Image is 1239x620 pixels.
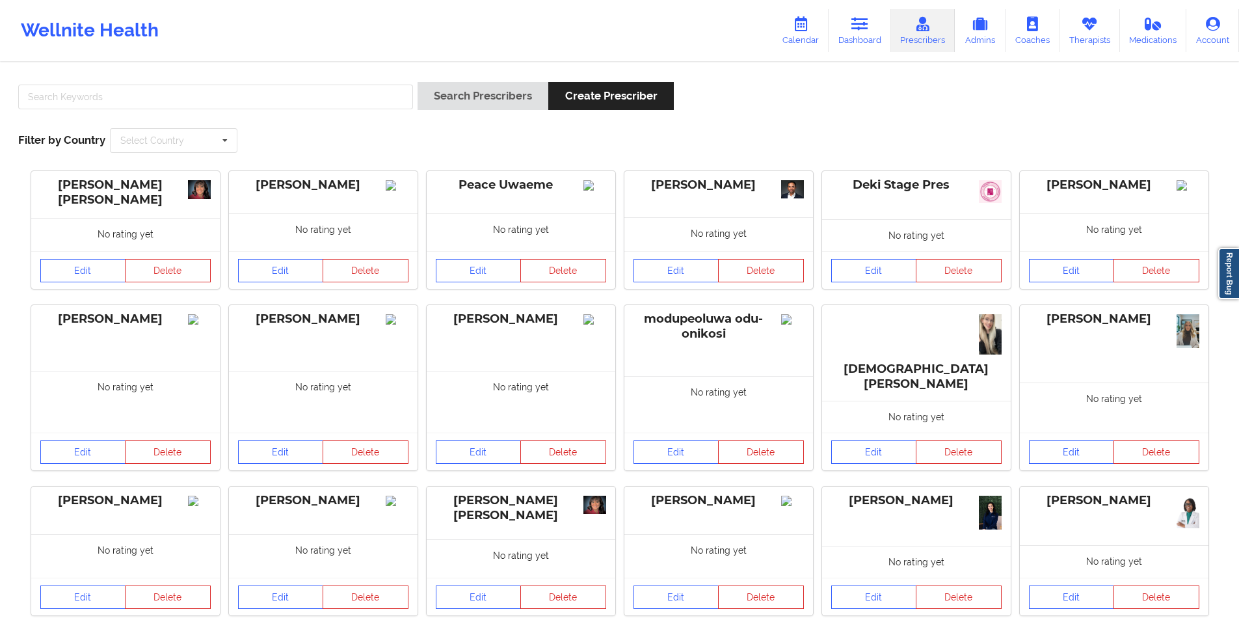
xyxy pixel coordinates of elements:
[955,9,1006,52] a: Admins
[831,259,917,282] a: Edit
[520,259,606,282] button: Delete
[1020,213,1208,252] div: No rating yet
[18,133,105,146] span: Filter by Country
[1113,440,1199,464] button: Delete
[40,493,211,508] div: [PERSON_NAME]
[120,136,184,145] div: Select Country
[238,178,408,193] div: [PERSON_NAME]
[229,534,418,578] div: No rating yet
[1186,9,1239,52] a: Account
[781,180,804,198] img: ee46b579-6dda-4ebc-84ff-89c25734b56f_Ragavan_Mahadevan29816-Edit-WEB_VERSION_Chris_Gillett_Housto...
[1059,9,1120,52] a: Therapists
[624,534,813,578] div: No rating yet
[1120,9,1187,52] a: Medications
[1029,440,1115,464] a: Edit
[916,586,1002,609] button: Delete
[323,586,408,609] button: Delete
[427,539,615,578] div: No rating yet
[436,493,606,523] div: [PERSON_NAME] [PERSON_NAME]
[386,314,408,325] img: Image%2Fplaceholer-image.png
[1029,312,1199,327] div: [PERSON_NAME]
[831,178,1002,193] div: Deki Stage Pres
[229,213,418,252] div: No rating yet
[1029,178,1199,193] div: [PERSON_NAME]
[520,586,606,609] button: Delete
[1029,259,1115,282] a: Edit
[891,9,955,52] a: Prescribers
[548,82,673,110] button: Create Prescriber
[1177,180,1199,191] img: Image%2Fplaceholer-image.png
[718,440,804,464] button: Delete
[40,259,126,282] a: Edit
[831,493,1002,508] div: [PERSON_NAME]
[1113,259,1199,282] button: Delete
[31,218,220,251] div: No rating yet
[386,496,408,506] img: Image%2Fplaceholer-image.png
[436,440,522,464] a: Edit
[229,371,418,433] div: No rating yet
[436,178,606,193] div: Peace Uwaeme
[1029,493,1199,508] div: [PERSON_NAME]
[40,312,211,327] div: [PERSON_NAME]
[633,312,804,342] div: modupeoluwa odu-onikosi
[238,312,408,327] div: [PERSON_NAME]
[822,401,1011,433] div: No rating yet
[1029,586,1115,609] a: Edit
[238,493,408,508] div: [PERSON_NAME]
[40,178,211,208] div: [PERSON_NAME] [PERSON_NAME]
[386,180,408,191] img: Image%2Fplaceholer-image.png
[718,259,804,282] button: Delete
[1020,383,1208,433] div: No rating yet
[31,371,220,433] div: No rating yet
[718,586,804,609] button: Delete
[323,440,408,464] button: Delete
[633,493,804,508] div: [PERSON_NAME]
[633,259,719,282] a: Edit
[1020,545,1208,578] div: No rating yet
[979,496,1002,530] img: 0c07b121-1ba3-44a2-b0e4-797886aa7ab8_DSC00870.jpg
[822,546,1011,578] div: No rating yet
[583,496,606,515] img: b771a42b-fc9e-4ceb-9ddb-fef474ab97c3_Vanessa_professional.01.15.2020.jpg
[1113,586,1199,609] button: Delete
[188,496,211,506] img: Image%2Fplaceholer-image.png
[1177,496,1199,528] img: 60c260a9-df35-4081-a512-6c535907ed8d_IMG_5227.JPG
[831,586,917,609] a: Edit
[238,440,324,464] a: Edit
[188,180,211,199] img: 9d2265e8-3c12-4bf6-9549-5440c4f6c708_vanessa-professional.01.15.2020.jpg
[831,440,917,464] a: Edit
[916,440,1002,464] button: Delete
[781,314,804,325] img: Image%2Fplaceholer-image.png
[238,259,324,282] a: Edit
[829,9,891,52] a: Dashboard
[40,586,126,609] a: Edit
[125,440,211,464] button: Delete
[633,440,719,464] a: Edit
[624,217,813,252] div: No rating yet
[633,178,804,193] div: [PERSON_NAME]
[583,314,606,325] img: Image%2Fplaceholer-image.png
[916,259,1002,282] button: Delete
[979,180,1002,203] img: 0483450a-f106-49e5-a06f-46585b8bd3b5_slack_1.jpg
[323,259,408,282] button: Delete
[188,314,211,325] img: Image%2Fplaceholer-image.png
[31,534,220,578] div: No rating yet
[781,496,804,506] img: Image%2Fplaceholer-image.png
[831,312,1002,392] div: [DEMOGRAPHIC_DATA][PERSON_NAME]
[822,219,1011,251] div: No rating yet
[238,586,324,609] a: Edit
[436,259,522,282] a: Edit
[427,213,615,252] div: No rating yet
[1006,9,1059,52] a: Coaches
[427,371,615,433] div: No rating yet
[583,180,606,191] img: Image%2Fplaceholer-image.png
[18,85,413,109] input: Search Keywords
[418,82,548,110] button: Search Prescribers
[979,314,1002,355] img: 0052e3ff-777b-4aca-b0e1-080d590c5aa1_IMG_7016.JPG
[40,440,126,464] a: Edit
[125,259,211,282] button: Delete
[436,312,606,327] div: [PERSON_NAME]
[633,586,719,609] a: Edit
[1177,314,1199,349] img: 7794b820-3688-45ec-81e0-f9b79cbbaf67_IMG_9524.png
[125,586,211,609] button: Delete
[773,9,829,52] a: Calendar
